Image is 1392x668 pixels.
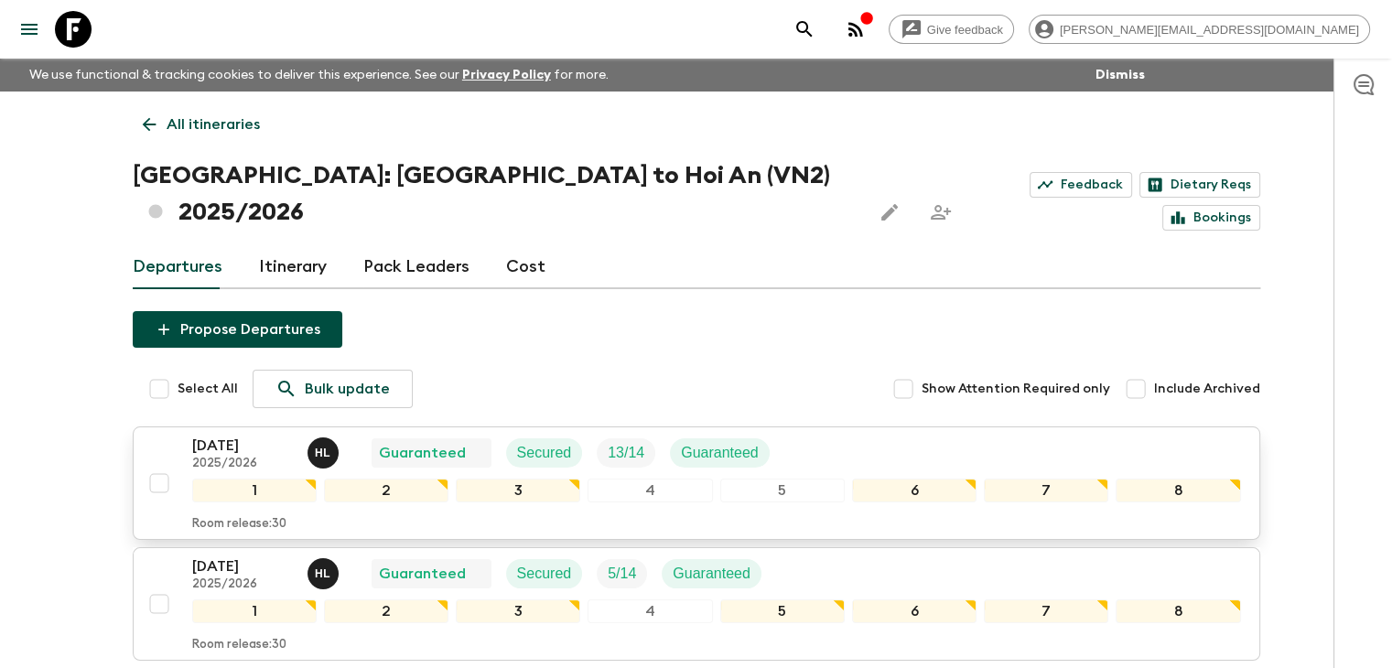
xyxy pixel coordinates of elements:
span: [PERSON_NAME][EMAIL_ADDRESS][DOMAIN_NAME] [1050,23,1369,37]
button: Dismiss [1091,62,1149,88]
span: Share this itinerary [923,194,959,231]
p: [DATE] [192,435,293,457]
p: Room release: 30 [192,517,286,532]
p: Bulk update [305,378,390,400]
a: Departures [133,245,222,289]
div: 8 [1116,599,1240,623]
p: Guaranteed [379,442,466,464]
p: H L [315,446,330,460]
div: Trip Fill [597,438,655,468]
span: Show Attention Required only [922,380,1110,398]
span: Hoang Le Ngoc [308,564,342,578]
button: search adventures [786,11,823,48]
p: All itineraries [167,113,260,135]
p: Secured [517,563,572,585]
span: Hoang Le Ngoc [308,443,342,458]
a: All itineraries [133,106,270,143]
p: Guaranteed [673,563,750,585]
a: Dietary Reqs [1139,172,1260,198]
span: Give feedback [917,23,1013,37]
a: Privacy Policy [462,69,551,81]
div: Secured [506,559,583,588]
p: Guaranteed [681,442,759,464]
a: Bookings [1162,205,1260,231]
a: Bulk update [253,370,413,408]
p: H L [315,566,330,581]
span: Include Archived [1154,380,1260,398]
div: 7 [984,479,1108,502]
p: [DATE] [192,555,293,577]
div: 4 [588,479,712,502]
a: Feedback [1030,172,1132,198]
button: HL [308,437,342,469]
div: 2 [324,599,448,623]
div: 7 [984,599,1108,623]
div: 1 [192,599,317,623]
div: 4 [588,599,712,623]
div: 6 [852,599,977,623]
p: Guaranteed [379,563,466,585]
a: Pack Leaders [363,245,469,289]
p: Secured [517,442,572,464]
span: Select All [178,380,238,398]
div: 5 [720,599,845,623]
button: [DATE]2025/2026Hoang Le NgocGuaranteedSecuredTrip FillGuaranteed12345678Room release:30 [133,426,1260,540]
div: 3 [456,479,580,502]
a: Cost [506,245,545,289]
p: 2025/2026 [192,577,293,592]
div: [PERSON_NAME][EMAIL_ADDRESS][DOMAIN_NAME] [1029,15,1370,44]
a: Give feedback [889,15,1014,44]
p: Room release: 30 [192,638,286,652]
div: 8 [1116,479,1240,502]
div: 1 [192,479,317,502]
p: We use functional & tracking cookies to deliver this experience. See our for more. [22,59,616,92]
div: 6 [852,479,977,502]
button: Edit this itinerary [871,194,908,231]
button: [DATE]2025/2026Hoang Le NgocGuaranteedSecuredTrip FillGuaranteed12345678Room release:30 [133,547,1260,661]
div: Trip Fill [597,559,647,588]
button: HL [308,558,342,589]
p: 5 / 14 [608,563,636,585]
a: Itinerary [259,245,327,289]
button: Propose Departures [133,311,342,348]
div: Secured [506,438,583,468]
h1: [GEOGRAPHIC_DATA]: [GEOGRAPHIC_DATA] to Hoi An (VN2) 2025/2026 [133,157,858,231]
p: 13 / 14 [608,442,644,464]
div: 3 [456,599,580,623]
div: 5 [720,479,845,502]
button: menu [11,11,48,48]
div: 2 [324,479,448,502]
p: 2025/2026 [192,457,293,471]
